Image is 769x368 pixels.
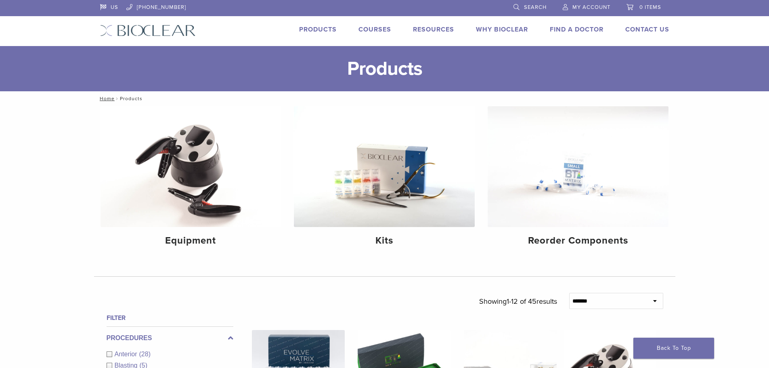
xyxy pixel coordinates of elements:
[299,25,337,34] a: Products
[139,351,151,357] span: (28)
[101,106,281,253] a: Equipment
[494,233,662,248] h4: Reorder Components
[107,233,275,248] h4: Equipment
[358,25,391,34] a: Courses
[479,293,557,310] p: Showing results
[101,106,281,227] img: Equipment
[107,333,233,343] label: Procedures
[488,106,668,227] img: Reorder Components
[107,313,233,323] h4: Filter
[413,25,454,34] a: Resources
[294,106,475,253] a: Kits
[97,96,115,101] a: Home
[94,91,675,106] nav: Products
[488,106,668,253] a: Reorder Components
[507,297,536,306] span: 1-12 of 45
[300,233,468,248] h4: Kits
[100,25,196,36] img: Bioclear
[524,4,547,11] span: Search
[639,4,661,11] span: 0 items
[625,25,669,34] a: Contact Us
[550,25,603,34] a: Find A Doctor
[115,351,139,357] span: Anterior
[115,97,120,101] span: /
[294,106,475,227] img: Kits
[476,25,528,34] a: Why Bioclear
[572,4,610,11] span: My Account
[633,338,714,359] a: Back To Top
